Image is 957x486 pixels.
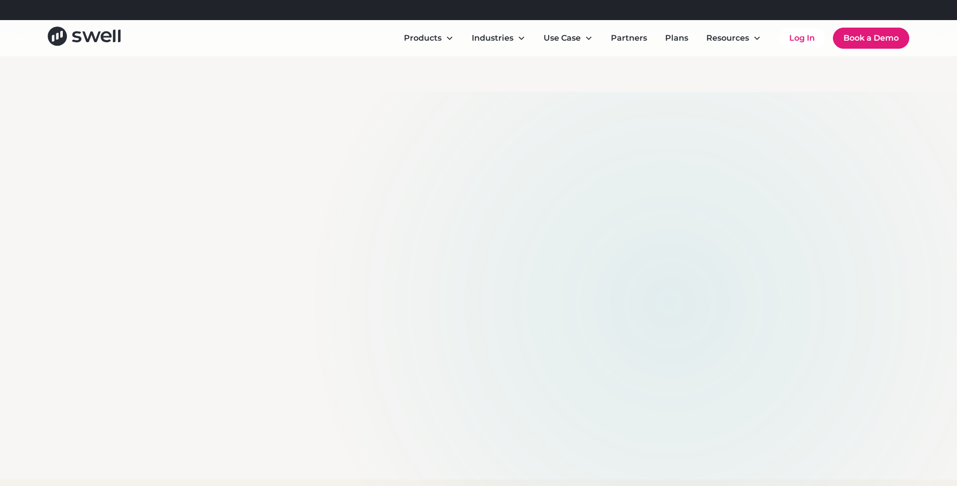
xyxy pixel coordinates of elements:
div: Industries [472,32,513,44]
div: Products [404,32,442,44]
div: Resources [706,32,749,44]
div: Products [396,28,462,48]
a: Partners [603,28,655,48]
div: Industries [464,28,534,48]
div: Use Case [544,32,581,44]
a: Book a Demo [833,28,909,49]
a: home [48,27,121,49]
a: Log In [779,28,825,48]
a: Plans [657,28,696,48]
div: Resources [698,28,769,48]
div: Use Case [536,28,601,48]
